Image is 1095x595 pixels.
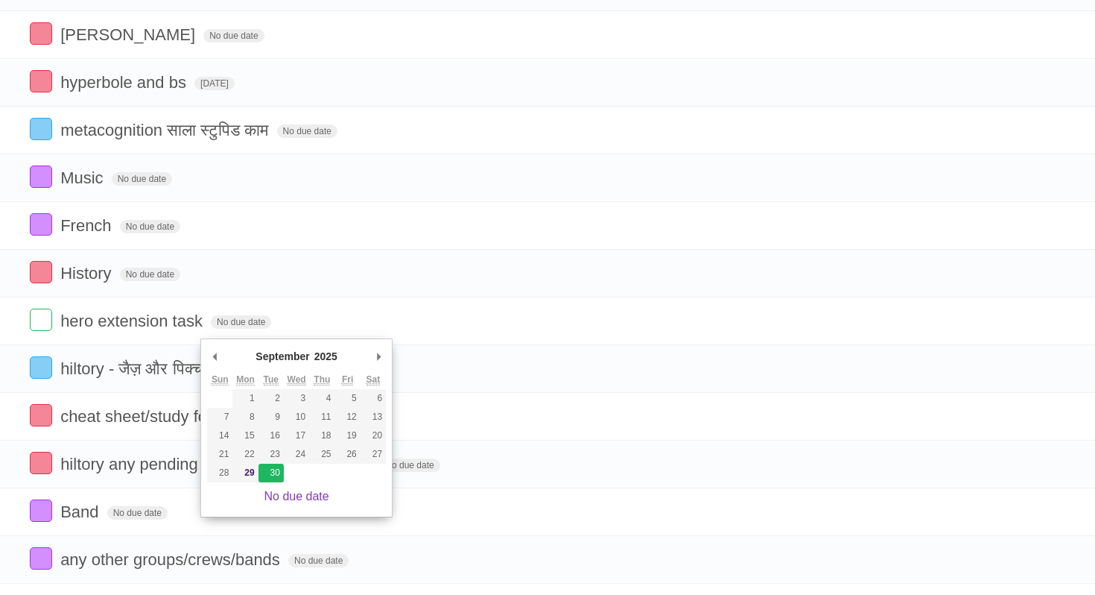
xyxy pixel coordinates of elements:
button: 9 [258,408,284,426]
label: Done [30,309,52,331]
button: 23 [258,445,284,464]
button: 25 [309,445,334,464]
span: cheat sheet/study for test [60,407,247,426]
abbr: Monday [236,374,255,385]
span: hiltory - जैज़ और पिक्चर्स [60,359,218,378]
button: 15 [232,426,258,445]
button: 10 [284,408,309,426]
button: 6 [361,389,386,408]
button: 2 [258,389,284,408]
label: Done [30,404,52,426]
button: 24 [284,445,309,464]
button: 3 [284,389,309,408]
label: Done [30,547,52,570]
button: 5 [335,389,361,408]
span: No due date [120,268,180,281]
span: No due date [277,125,337,138]
span: No due date [379,459,439,472]
label: Done [30,452,52,474]
button: 12 [335,408,361,426]
span: No due date [288,554,349,567]
label: Done [30,213,52,236]
abbr: Sunday [212,374,229,385]
button: 26 [335,445,361,464]
span: No due date [120,220,180,233]
button: 27 [361,445,386,464]
span: [PERSON_NAME] [60,25,199,44]
span: hyperbole and bs [60,73,190,92]
abbr: Saturday [366,374,381,385]
button: 7 [207,408,232,426]
button: 28 [207,464,232,482]
a: No due date [264,490,329,503]
abbr: Thursday [314,374,330,385]
abbr: Friday [342,374,353,385]
button: 21 [207,445,232,464]
button: 14 [207,426,232,445]
button: 19 [335,426,361,445]
span: No due date [203,29,264,42]
span: Music [60,169,107,187]
span: [DATE] [194,77,235,90]
span: No due date [211,315,271,329]
button: 18 [309,426,334,445]
div: September [253,345,311,368]
span: No due date [107,506,168,520]
label: Done [30,70,52,92]
button: 29 [232,464,258,482]
span: History [60,264,115,283]
button: 11 [309,408,334,426]
button: 16 [258,426,284,445]
span: hiltory any pending extension opportunities [60,455,375,473]
button: 22 [232,445,258,464]
span: Band [60,503,102,521]
span: hero extension task [60,312,206,330]
span: French [60,216,115,235]
button: 30 [258,464,284,482]
span: any other groups/crews/bands [60,550,284,569]
button: Next Month [371,345,386,368]
div: 2025 [312,345,340,368]
label: Done [30,261,52,283]
button: Previous Month [207,345,222,368]
label: Done [30,500,52,522]
button: 13 [361,408,386,426]
button: 17 [284,426,309,445]
button: 4 [309,389,334,408]
button: 20 [361,426,386,445]
button: 8 [232,408,258,426]
label: Done [30,166,52,188]
label: Done [30,118,52,140]
abbr: Wednesday [288,374,306,385]
label: Done [30,356,52,379]
abbr: Tuesday [264,374,279,385]
button: 1 [232,389,258,408]
span: No due date [112,172,172,186]
label: Done [30,22,52,45]
span: metacognition साला स्टुपिड काम [60,121,272,139]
